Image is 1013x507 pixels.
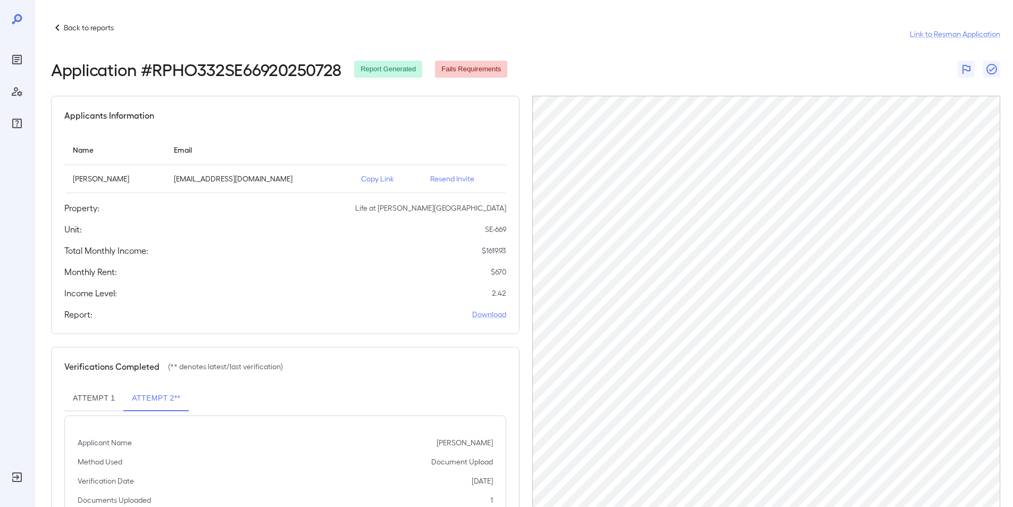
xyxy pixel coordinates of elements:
h5: Unit: [64,223,82,236]
p: SE-669 [485,224,506,235]
p: Copy Link [361,173,413,184]
p: $ 670 [491,267,506,277]
span: Report Generated [354,64,422,74]
h5: Property: [64,202,99,214]
p: Verification Date [78,476,134,486]
div: Reports [9,51,26,68]
div: Manage Users [9,83,26,100]
p: Method Used [78,456,122,467]
p: Resend Invite [430,173,498,184]
button: Attempt 1 [64,386,123,411]
table: simple table [64,135,506,193]
p: Life at [PERSON_NAME][GEOGRAPHIC_DATA] [355,203,506,213]
h5: Income Level: [64,287,117,300]
p: 1 [490,495,493,505]
th: Name [64,135,165,165]
h5: Report: [64,308,93,321]
p: Document Upload [431,456,493,467]
div: FAQ [9,115,26,132]
a: Download [472,309,506,320]
p: [EMAIL_ADDRESS][DOMAIN_NAME] [174,173,344,184]
button: Flag Report [958,61,975,78]
h5: Applicants Information [64,109,154,122]
p: $ 1619.93 [482,245,506,256]
h5: Monthly Rent: [64,265,117,278]
span: Fails Requirements [435,64,507,74]
h5: Total Monthly Income: [64,244,148,257]
button: Attempt 2** [123,386,189,411]
th: Email [165,135,353,165]
p: [DATE] [472,476,493,486]
div: Log Out [9,469,26,486]
a: Link to Resman Application [910,29,1000,39]
p: Documents Uploaded [78,495,151,505]
p: [PERSON_NAME] [437,437,493,448]
p: (** denotes latest/last verification) [168,361,283,372]
p: 2.42 [492,288,506,298]
p: [PERSON_NAME] [73,173,157,184]
button: Close Report [983,61,1000,78]
p: Applicant Name [78,437,132,448]
h5: Verifications Completed [64,360,160,373]
p: Back to reports [64,22,114,33]
h2: Application # RPHO332SE66920250728 [51,60,341,79]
